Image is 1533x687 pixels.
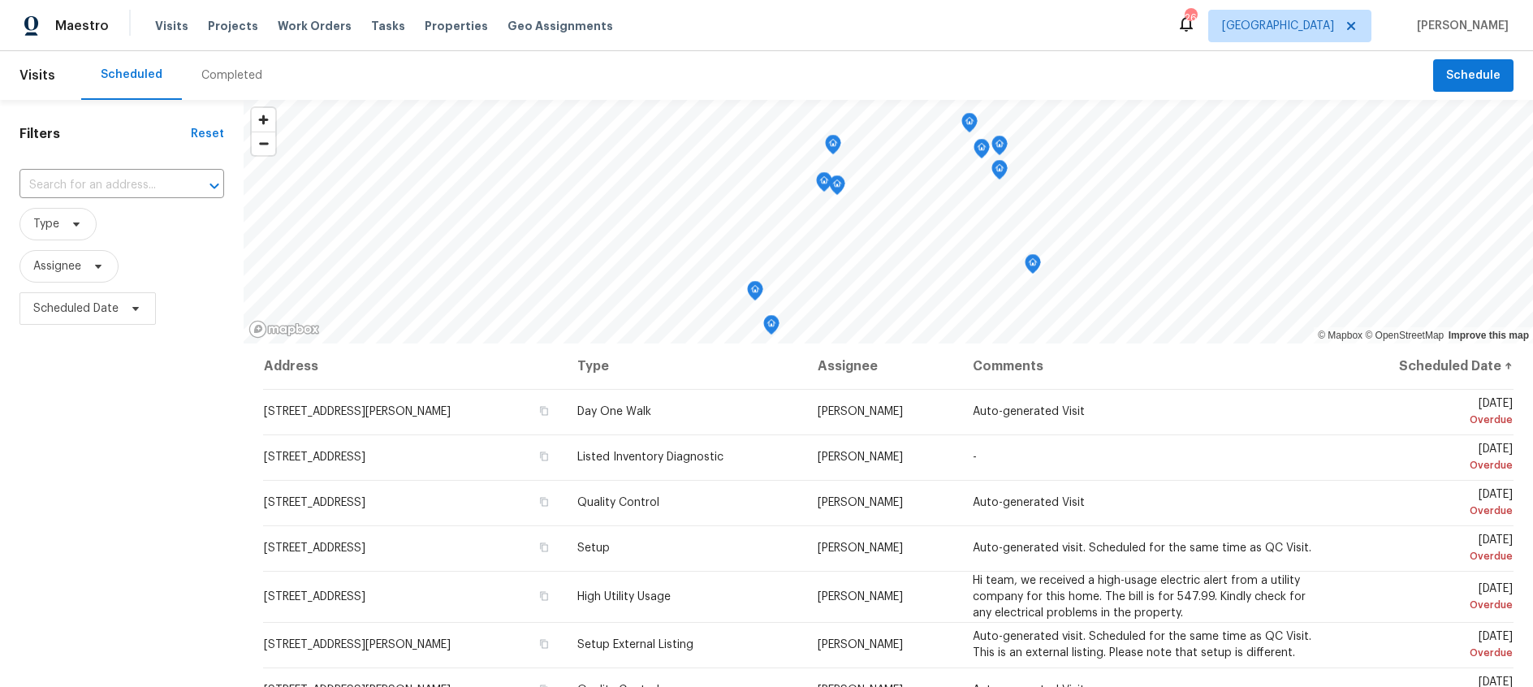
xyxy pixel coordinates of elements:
th: Scheduled Date ↑ [1335,343,1514,389]
button: Copy Address [537,404,551,418]
div: 26 [1185,10,1196,26]
span: Hi team, we received a high-usage electric alert from a utility company for this home. The bill i... [973,575,1306,619]
span: Auto-generated visit. Scheduled for the same time as QC Visit. [973,542,1311,554]
span: [GEOGRAPHIC_DATA] [1222,18,1334,34]
span: Maestro [55,18,109,34]
th: Address [263,343,564,389]
div: Map marker [974,139,990,164]
span: [PERSON_NAME] [818,452,903,463]
button: Zoom out [252,132,275,155]
div: Map marker [1025,254,1041,279]
span: Auto-generated Visit [973,497,1085,508]
button: Zoom in [252,108,275,132]
button: Copy Address [537,495,551,509]
span: - [973,452,977,463]
div: Map marker [961,113,978,138]
span: Properties [425,18,488,34]
span: [DATE] [1348,398,1513,428]
div: Map marker [816,172,832,197]
span: Visits [19,58,55,93]
span: Schedule [1446,66,1501,86]
span: Quality Control [577,497,659,508]
span: Tasks [371,20,405,32]
div: Map marker [825,135,841,160]
div: Overdue [1348,645,1513,661]
div: Map marker [747,281,763,306]
div: Map marker [763,315,779,340]
th: Assignee [805,343,961,389]
span: [PERSON_NAME] [818,542,903,554]
span: Assignee [33,258,81,274]
div: Overdue [1348,503,1513,519]
div: Scheduled [101,67,162,83]
button: Schedule [1433,59,1514,93]
span: [STREET_ADDRESS][PERSON_NAME] [264,639,451,650]
span: [STREET_ADDRESS] [264,591,365,603]
span: Day One Walk [577,406,651,417]
span: Auto-generated visit. Scheduled for the same time as QC Visit. This is an external listing. Pleas... [973,631,1311,659]
span: [STREET_ADDRESS] [264,542,365,554]
th: Comments [960,343,1335,389]
canvas: Map [244,100,1533,343]
span: [STREET_ADDRESS][PERSON_NAME] [264,406,451,417]
span: [PERSON_NAME] [818,639,903,650]
button: Copy Address [537,449,551,464]
span: [STREET_ADDRESS] [264,497,365,508]
a: Improve this map [1449,330,1529,341]
span: Auto-generated Visit [973,406,1085,417]
span: [PERSON_NAME] [818,406,903,417]
div: Overdue [1348,548,1513,564]
div: Map marker [991,136,1008,161]
span: Work Orders [278,18,352,34]
span: [PERSON_NAME] [818,497,903,508]
button: Open [203,175,226,197]
span: Projects [208,18,258,34]
div: Completed [201,67,262,84]
button: Copy Address [537,589,551,603]
button: Copy Address [537,637,551,651]
button: Copy Address [537,540,551,555]
div: Overdue [1348,412,1513,428]
span: [DATE] [1348,583,1513,613]
h1: Filters [19,126,191,142]
span: [DATE] [1348,443,1513,473]
a: Mapbox [1318,330,1362,341]
div: Overdue [1348,597,1513,613]
span: Listed Inventory Diagnostic [577,452,723,463]
span: [DATE] [1348,489,1513,519]
div: Overdue [1348,457,1513,473]
span: [DATE] [1348,534,1513,564]
input: Search for an address... [19,173,179,198]
span: [PERSON_NAME] [818,591,903,603]
div: Map marker [991,160,1008,185]
a: OpenStreetMap [1365,330,1444,341]
div: Reset [191,126,224,142]
a: Mapbox homepage [248,320,320,339]
span: Geo Assignments [507,18,613,34]
span: [PERSON_NAME] [1410,18,1509,34]
span: High Utility Usage [577,591,671,603]
span: [STREET_ADDRESS] [264,452,365,463]
th: Type [564,343,805,389]
div: Map marker [829,175,845,201]
span: Setup External Listing [577,639,693,650]
span: Scheduled Date [33,300,119,317]
span: Type [33,216,59,232]
span: Visits [155,18,188,34]
span: Setup [577,542,610,554]
span: [DATE] [1348,631,1513,661]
